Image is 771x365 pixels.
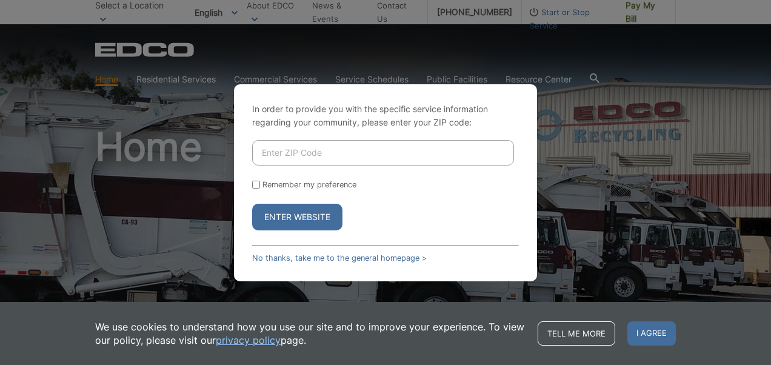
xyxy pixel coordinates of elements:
[262,180,356,189] label: Remember my preference
[252,140,514,166] input: Enter ZIP Code
[538,321,615,346] a: Tell me more
[627,321,676,346] span: I agree
[252,102,519,129] p: In order to provide you with the specific service information regarding your community, please en...
[252,253,427,263] a: No thanks, take me to the general homepage >
[216,333,281,347] a: privacy policy
[95,320,526,347] p: We use cookies to understand how you use our site and to improve your experience. To view our pol...
[252,204,342,230] button: Enter Website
